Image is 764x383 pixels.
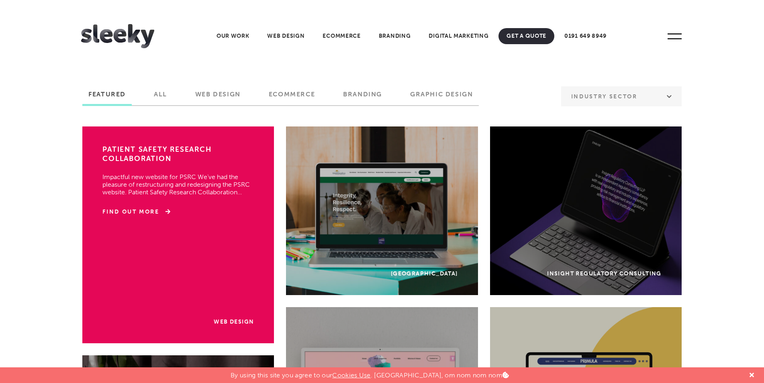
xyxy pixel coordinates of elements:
[259,28,313,44] a: Web Design
[148,90,173,104] label: All
[332,371,371,379] a: Cookies Use
[189,90,247,104] label: Web Design
[498,28,554,44] a: Get A Quote
[263,90,321,104] label: Ecommerce
[82,90,132,104] label: Featured
[102,208,170,216] a: Find Out More
[404,90,479,104] label: Graphic Design
[315,28,368,44] a: Ecommerce
[371,28,419,44] a: Branding
[102,165,254,196] p: Impactful new website for PSRC We’ve had the pleasure of restructuring and redesigning the PSRC w...
[337,90,388,104] label: Branding
[556,28,615,44] a: 0191 649 8949
[208,28,257,44] a: Our Work
[214,318,254,325] a: Web Design
[102,145,254,165] h3: Patient Safety Research Collaboration
[81,24,154,48] img: Sleeky Web Design Newcastle
[421,28,496,44] a: Digital Marketing
[231,367,509,379] p: By using this site you agree to our . [GEOGRAPHIC_DATA], om nom nom nom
